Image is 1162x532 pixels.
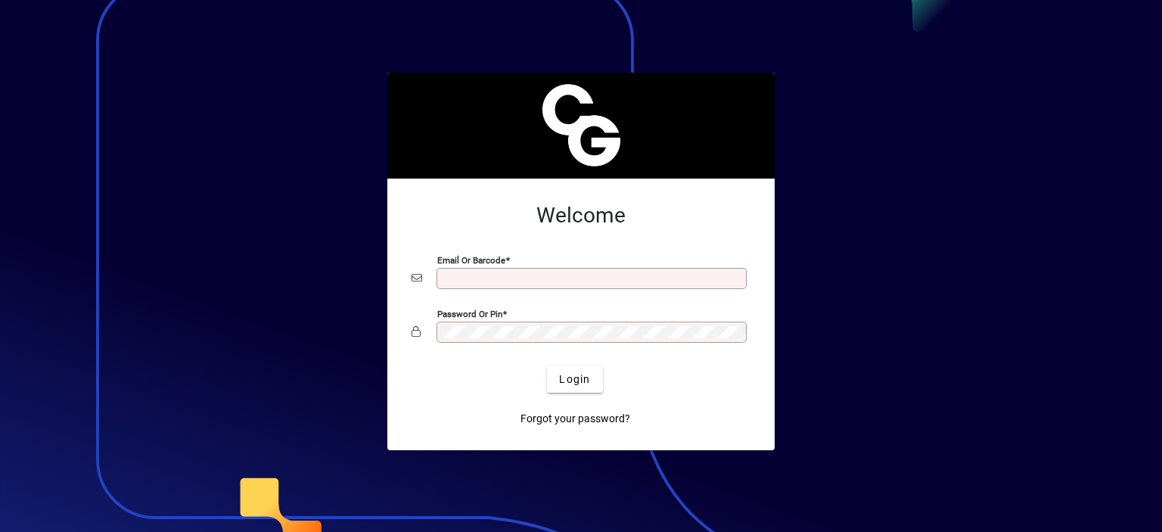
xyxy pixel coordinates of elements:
[437,309,502,319] mat-label: Password or Pin
[520,411,630,427] span: Forgot your password?
[547,366,602,393] button: Login
[412,203,750,229] h2: Welcome
[437,255,505,266] mat-label: Email or Barcode
[559,372,590,387] span: Login
[514,405,636,432] a: Forgot your password?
